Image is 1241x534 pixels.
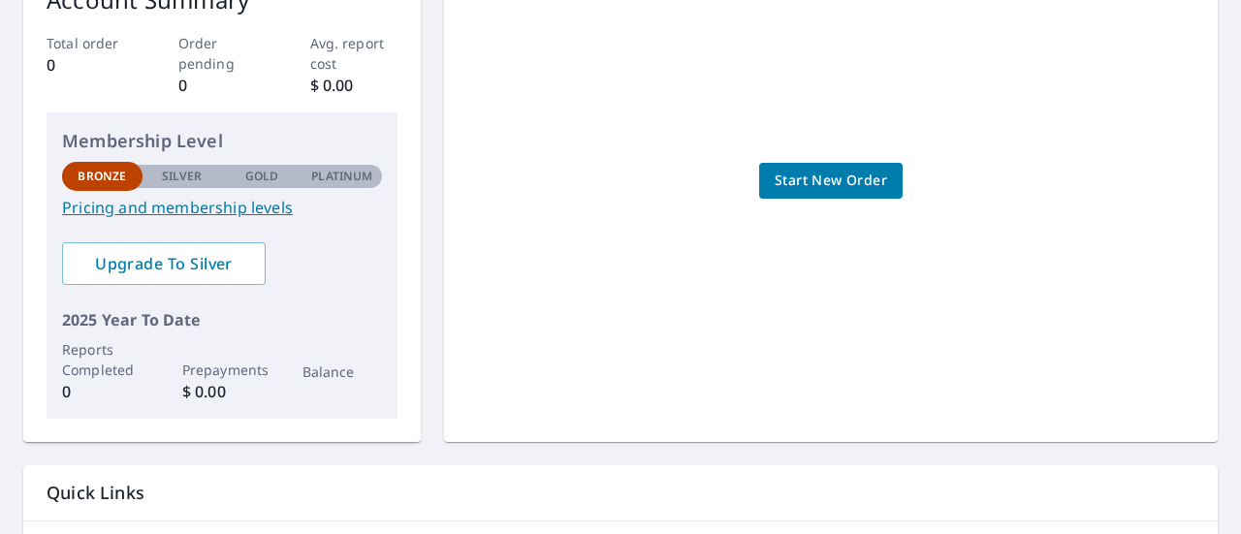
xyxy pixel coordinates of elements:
p: Balance [302,361,383,382]
p: Membership Level [62,128,382,154]
span: Upgrade To Silver [78,253,250,274]
p: Bronze [78,168,126,185]
p: Total order [47,33,135,53]
p: Prepayments [182,360,263,380]
p: Quick Links [47,481,1194,505]
p: $ 0.00 [182,380,263,403]
a: Upgrade To Silver [62,242,266,285]
p: Order pending [178,33,267,74]
p: 0 [178,74,267,97]
a: Start New Order [759,163,903,199]
p: $ 0.00 [310,74,398,97]
p: 2025 Year To Date [62,308,382,331]
p: 0 [62,380,143,403]
p: Reports Completed [62,339,143,380]
a: Pricing and membership levels [62,196,382,219]
p: Silver [162,168,203,185]
p: Gold [245,168,278,185]
p: Avg. report cost [310,33,398,74]
p: 0 [47,53,135,77]
span: Start New Order [775,169,887,193]
p: Platinum [311,168,372,185]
